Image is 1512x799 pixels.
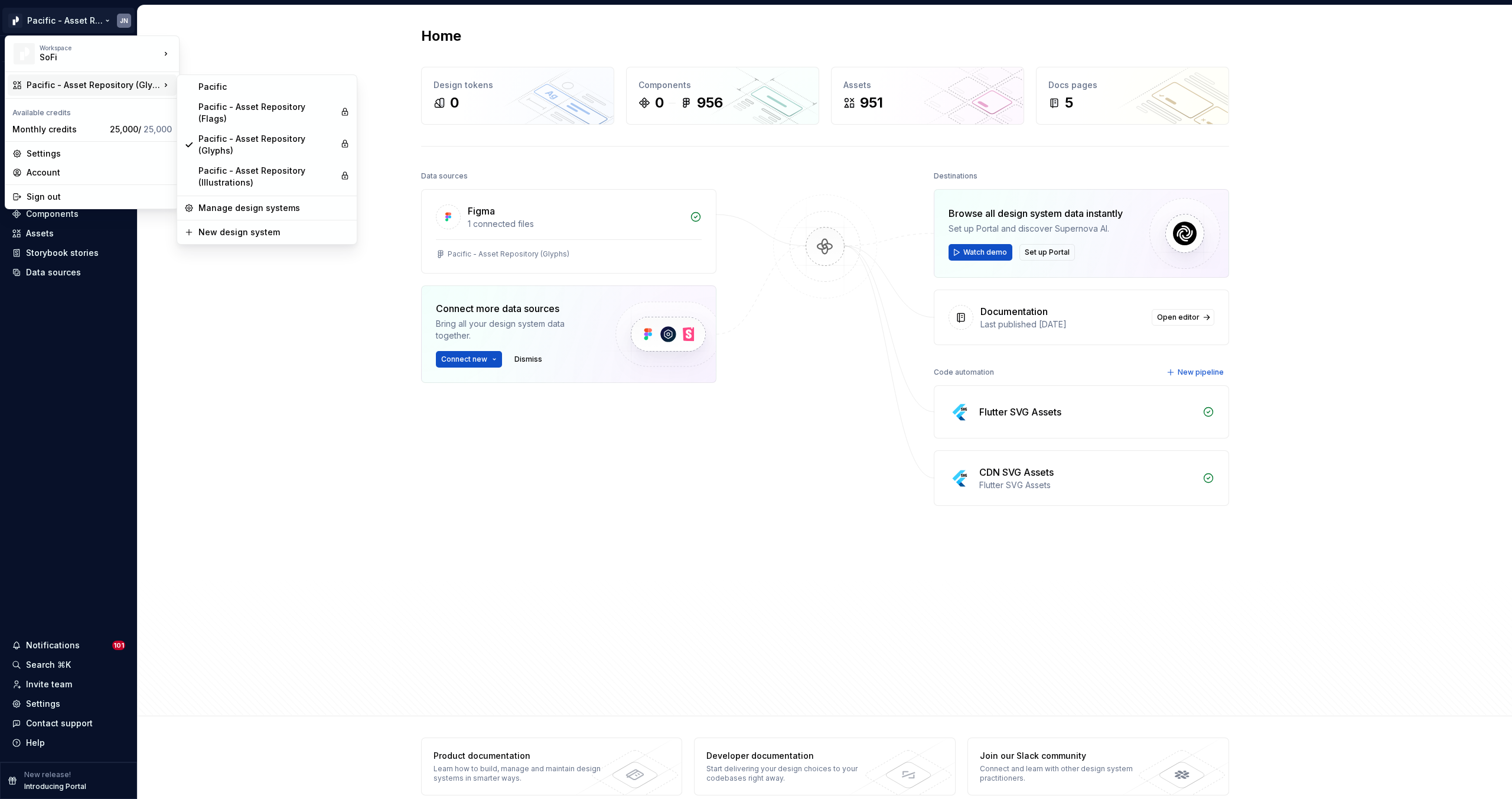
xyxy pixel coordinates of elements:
div: New design system [198,226,350,238]
div: Available credits [8,101,177,120]
span: 25,000 [144,124,172,134]
div: Settings [27,148,172,160]
img: 8d0dbd7b-a897-4c39-8ca0-62fbda938e11.png [14,43,35,64]
div: Pacific - Asset Repository (Glyphs) [198,133,335,157]
div: SoFi [40,51,140,63]
span: 25,000 / [110,124,172,134]
div: Manage design systems [198,202,350,214]
div: Account [27,167,172,178]
div: Pacific [198,81,350,93]
div: Pacific - Asset Repository (Glyphs) [27,79,160,91]
div: Monthly credits [12,124,105,135]
div: Sign out [27,191,172,203]
div: Workspace [40,44,160,51]
div: Pacific - Asset Repository (Flags) [198,101,335,125]
div: Pacific - Asset Repository (Illustrations) [198,165,335,189]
